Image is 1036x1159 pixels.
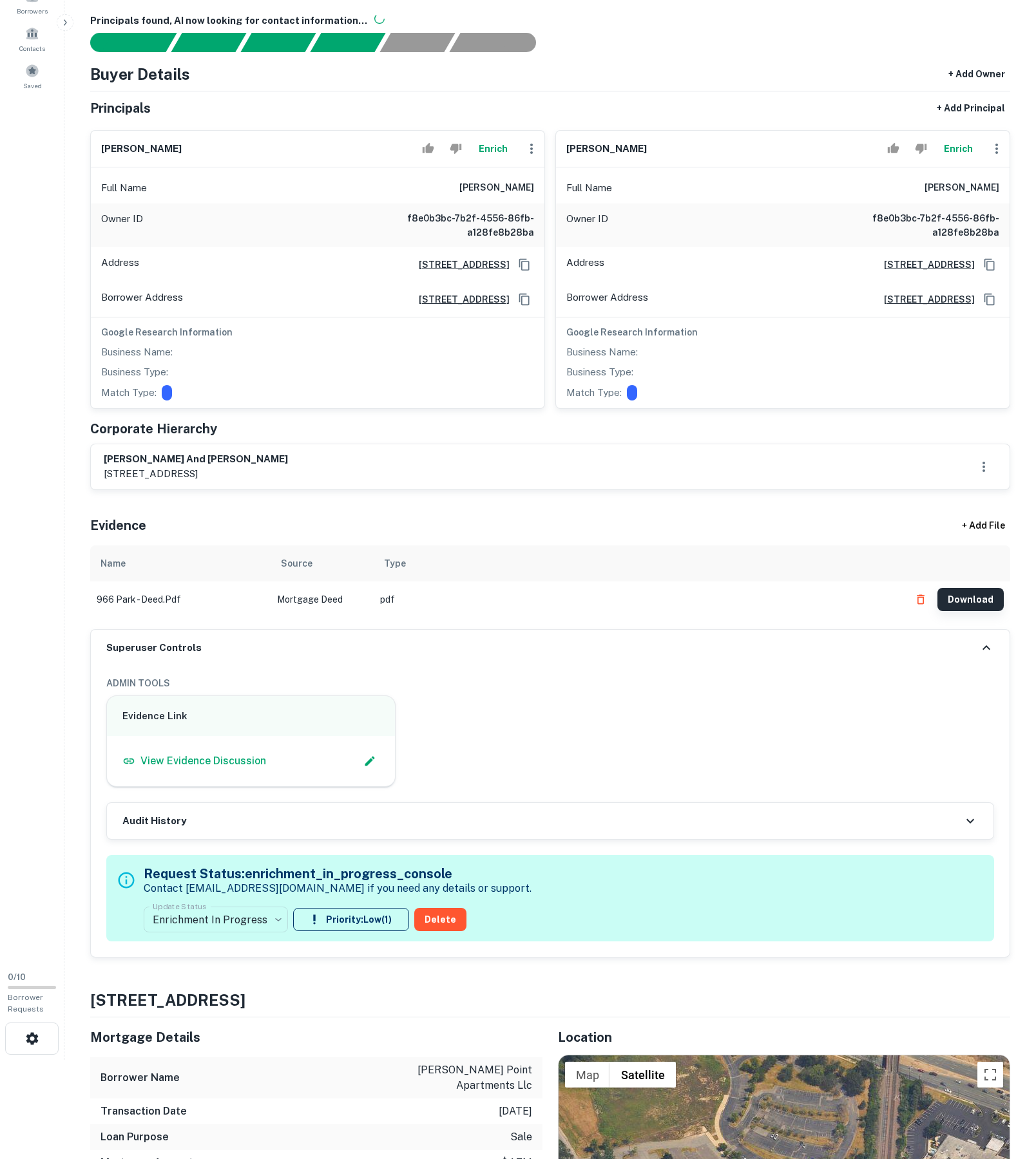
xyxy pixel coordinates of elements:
button: Delete file [909,589,932,610]
p: Full Name [566,180,612,196]
button: Delete [414,908,466,931]
p: Match Type: [101,385,157,400]
h6: [PERSON_NAME] [925,180,999,196]
button: Copy Address [980,255,999,274]
button: Priority:Low(1) [293,908,409,931]
h6: Google Research Information [566,325,999,339]
h5: Evidence [90,516,146,535]
h6: Audit History [122,814,186,829]
a: Contacts [4,21,61,56]
button: Copy Address [515,255,534,274]
a: [STREET_ADDRESS] [874,292,975,306]
th: Type [374,545,903,581]
button: Show satellite imagery [610,1062,676,1088]
div: Name [101,556,126,571]
a: Saved [4,59,61,93]
p: Address [566,255,604,274]
button: + Add Principal [932,97,1010,120]
div: AI fulfillment process complete. [450,33,552,52]
th: Name [90,545,271,581]
span: Borrower Requests [8,993,44,1013]
h5: Location [558,1028,1010,1047]
button: Show street map [565,1062,610,1088]
h6: [PERSON_NAME] [566,142,647,156]
h4: Buyer Details [90,62,190,86]
h6: Principals found, AI now looking for contact information... [90,14,1010,28]
h5: Corporate Hierarchy [90,419,217,438]
td: pdf [374,581,903,617]
button: Copy Address [980,290,999,309]
h6: [PERSON_NAME] and [PERSON_NAME] [104,452,288,467]
p: Owner ID [566,211,608,240]
button: Reject [910,136,932,162]
h6: Google Research Information [101,325,534,339]
p: Business Type: [101,364,168,380]
div: Principals found, still searching for contact information. This may take time... [379,33,455,52]
div: Documents found, AI parsing details... [240,33,316,52]
div: + Add File [938,514,1028,538]
p: sale [510,1129,532,1145]
h5: Request Status: enrichment_in_progress_console [144,864,532,883]
div: Type [384,556,406,571]
p: Borrower Address [101,290,183,309]
button: Enrich [937,136,979,162]
div: Principals found, AI now looking for contact information... [310,33,385,52]
td: 966 park - deed.pdf [90,581,271,617]
p: Address [101,255,139,274]
h6: Loan Purpose [101,1129,169,1145]
h6: Superuser Controls [106,641,202,655]
a: View Evidence Discussion [122,753,266,769]
div: Chat Widget [972,1056,1036,1118]
p: Borrower Address [566,290,648,309]
span: Saved [23,80,42,91]
a: [STREET_ADDRESS] [874,258,975,272]
h6: Borrower Name [101,1070,180,1086]
span: Borrowers [17,6,48,16]
p: Business Type: [566,364,633,380]
a: [STREET_ADDRESS] [408,292,510,306]
h6: ADMIN TOOLS [106,676,994,690]
button: Copy Address [515,290,534,309]
button: Accept [417,136,439,162]
td: Mortgage Deed [271,581,374,617]
h5: Principals [90,99,151,118]
p: Owner ID [101,211,143,240]
h6: [PERSON_NAME] [101,142,182,156]
a: [STREET_ADDRESS] [408,258,510,272]
h6: Evidence Link [122,709,379,724]
button: Reject [445,136,467,162]
h6: [PERSON_NAME] [459,180,534,196]
div: Your request is received and processing... [171,33,246,52]
div: scrollable content [90,545,1010,629]
p: View Evidence Discussion [140,753,266,769]
p: [PERSON_NAME] point apartments llc [416,1062,532,1093]
label: Update Status [153,901,206,912]
h6: f8e0b3bc-7b2f-4556-86fb-a128fe8b28ba [379,211,534,240]
h6: f8e0b3bc-7b2f-4556-86fb-a128fe8b28ba [845,211,999,240]
div: Sending borrower request to AI... [75,33,171,52]
p: Full Name [101,180,147,196]
p: Business Name: [101,344,173,360]
button: Edit Slack Link [360,751,379,771]
div: Enrichment In Progress [144,901,288,938]
h4: [STREET_ADDRESS] [90,988,1010,1012]
th: Source [271,545,374,581]
span: Contacts [19,43,45,53]
h6: Transaction Date [101,1104,187,1119]
div: Source [281,556,312,571]
button: + Add Owner [943,62,1010,86]
button: Download [937,588,1004,611]
p: Match Type: [566,385,622,400]
button: Enrich [472,136,513,162]
p: Business Name: [566,344,638,360]
button: Accept [882,136,905,162]
p: [DATE] [499,1104,532,1119]
p: [STREET_ADDRESS] [104,466,288,482]
p: Contact [EMAIL_ADDRESS][DOMAIN_NAME] if you need any details or support. [144,881,532,896]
